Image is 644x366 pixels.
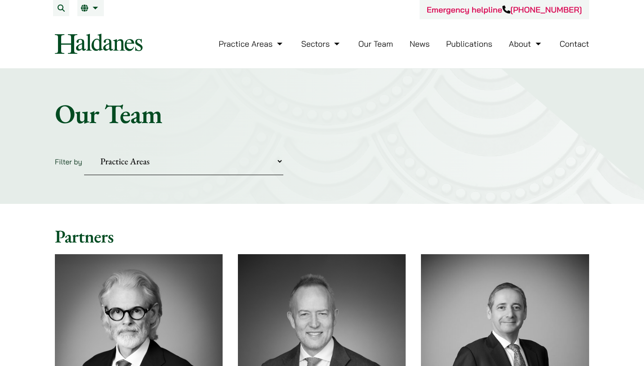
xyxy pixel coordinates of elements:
[559,39,589,49] a: Contact
[81,4,100,12] a: EN
[55,97,589,130] h1: Our Team
[509,39,543,49] a: About
[301,39,342,49] a: Sectors
[219,39,285,49] a: Practice Areas
[427,4,582,15] a: Emergency helpline[PHONE_NUMBER]
[55,34,143,54] img: Logo of Haldanes
[55,157,82,166] label: Filter by
[358,39,393,49] a: Our Team
[410,39,430,49] a: News
[55,225,589,247] h2: Partners
[446,39,492,49] a: Publications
